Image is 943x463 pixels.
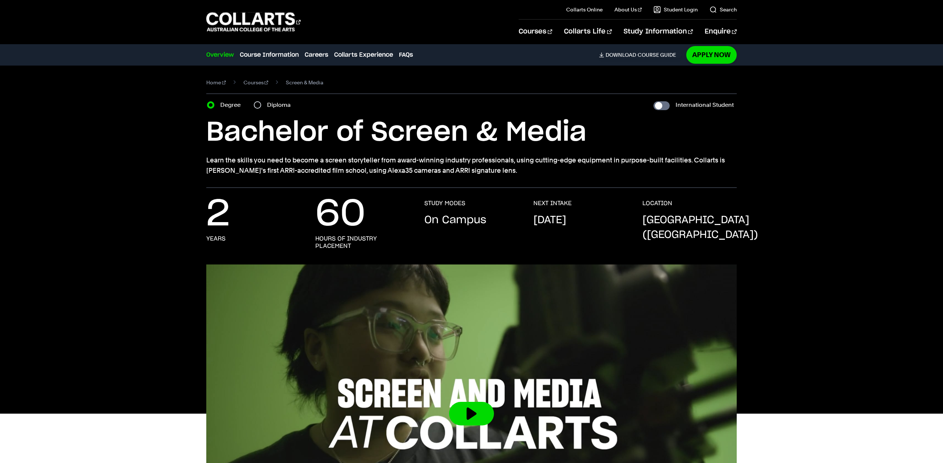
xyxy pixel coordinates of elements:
[206,77,226,88] a: Home
[206,50,234,59] a: Overview
[614,6,642,13] a: About Us
[686,46,737,63] a: Apply Now
[286,77,323,88] span: Screen & Media
[399,50,413,59] a: FAQs
[642,200,672,207] h3: LOCATION
[315,235,410,250] h3: hours of industry placement
[243,77,269,88] a: Courses
[334,50,393,59] a: Collarts Experience
[564,20,611,44] a: Collarts Life
[240,50,299,59] a: Course Information
[267,100,295,110] label: Diploma
[305,50,328,59] a: Careers
[606,52,636,58] span: Download
[599,52,682,58] a: DownloadCourse Guide
[566,6,603,13] a: Collarts Online
[424,200,465,207] h3: STUDY MODES
[676,100,734,110] label: International Student
[653,6,698,13] a: Student Login
[533,213,566,228] p: [DATE]
[642,213,758,242] p: [GEOGRAPHIC_DATA] ([GEOGRAPHIC_DATA])
[206,116,737,149] h1: Bachelor of Screen & Media
[705,20,737,44] a: Enquire
[519,20,552,44] a: Courses
[206,235,225,242] h3: years
[533,200,572,207] h3: NEXT INTAKE
[709,6,737,13] a: Search
[206,200,230,229] p: 2
[206,11,301,32] div: Go to homepage
[315,200,365,229] p: 60
[220,100,245,110] label: Degree
[424,213,486,228] p: On Campus
[624,20,693,44] a: Study Information
[206,155,737,176] p: Learn the skills you need to become a screen storyteller from award-winning industry professional...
